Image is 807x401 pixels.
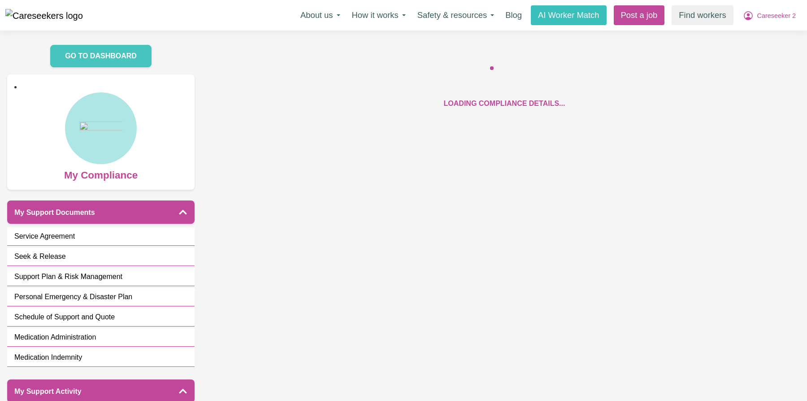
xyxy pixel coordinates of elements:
[500,5,527,25] a: Blog
[7,227,195,246] a: Service Agreement
[531,5,607,25] a: AI Worker Match
[614,5,665,25] a: Post a job
[7,200,195,224] button: My Support Documents
[412,6,500,25] button: Safety & resources
[14,251,66,262] span: Seek & Release
[295,6,346,25] button: About us
[7,349,195,367] a: Medication Indemnity
[737,6,802,25] button: My Account
[444,98,565,109] p: Loading compliance details...
[5,6,83,25] a: Careseekers logo
[50,45,152,67] a: GO TO DASHBOARD
[14,312,115,323] span: Schedule of Support and Quote
[7,268,195,286] a: Support Plan & Risk Management
[5,9,83,22] img: Careseekers logo
[64,164,138,183] span: My Compliance
[346,6,412,25] button: How it works
[14,208,95,217] h5: My Support Documents
[14,231,75,242] span: Service Agreement
[14,92,187,183] a: My Compliance
[14,387,82,396] h5: My Support Activity
[14,292,132,302] span: Personal Emergency & Disaster Plan
[7,308,195,327] a: Schedule of Support and Quote
[757,11,796,21] span: Careseeker 2
[7,248,195,266] a: Seek & Release
[14,352,82,363] span: Medication Indemnity
[14,271,122,282] span: Support Plan & Risk Management
[7,328,195,347] a: Medication Administration
[672,5,733,25] a: Find workers
[7,288,195,306] a: Personal Emergency & Disaster Plan
[14,332,96,343] span: Medication Administration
